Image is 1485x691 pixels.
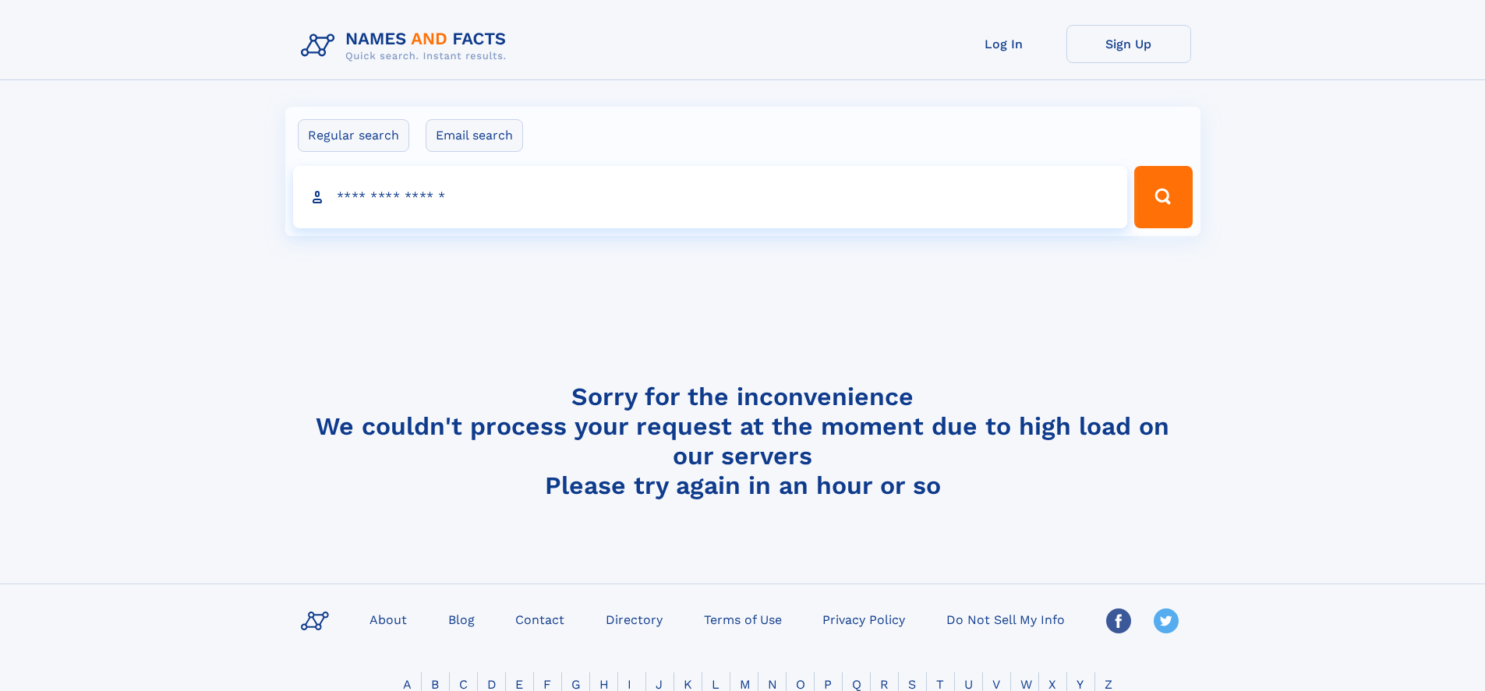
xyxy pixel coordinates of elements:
h4: Sorry for the inconvenience We couldn't process your request at the moment due to high load on ou... [295,382,1191,500]
a: Privacy Policy [816,608,911,630]
button: Search Button [1134,166,1192,228]
a: Terms of Use [698,608,788,630]
a: Do Not Sell My Info [940,608,1071,630]
label: Regular search [298,119,409,152]
img: Facebook [1106,608,1131,633]
img: Twitter [1154,608,1179,633]
a: About [363,608,413,630]
img: Logo Names and Facts [295,25,519,67]
a: Blog [442,608,481,630]
label: Email search [426,119,523,152]
a: Contact [509,608,571,630]
a: Sign Up [1066,25,1191,63]
input: search input [293,166,1128,228]
a: Directory [599,608,669,630]
a: Log In [942,25,1066,63]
